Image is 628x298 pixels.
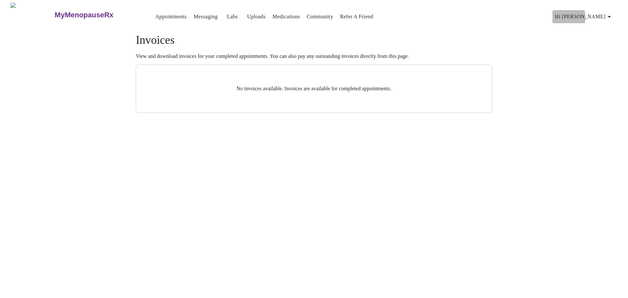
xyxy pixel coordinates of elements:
button: Community [304,10,336,23]
a: Messaging [194,12,218,21]
h4: Invoices [136,34,492,47]
button: Medications [270,10,303,23]
button: Uploads [244,10,268,23]
a: MyMenopauseRx [54,4,140,26]
span: Hi [PERSON_NAME] [555,12,613,21]
a: Appointments [155,12,187,21]
img: MyMenopauseRx Logo [10,3,54,27]
button: Labs [222,10,243,23]
button: Messaging [191,10,220,23]
a: Community [307,12,333,21]
a: Refer a Friend [340,12,374,21]
a: Medications [272,12,300,21]
a: Uploads [247,12,266,21]
button: Refer a Friend [338,10,376,23]
a: Labs [227,12,238,21]
h3: MyMenopauseRx [55,11,113,19]
button: Hi [PERSON_NAME] [552,10,616,23]
p: No invoices available. Invoices are available for completed appointments. [152,86,476,92]
button: Appointments [153,10,189,23]
p: View and download invoices for your completed appointments. You can also pay any outstanding invo... [136,53,492,59]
